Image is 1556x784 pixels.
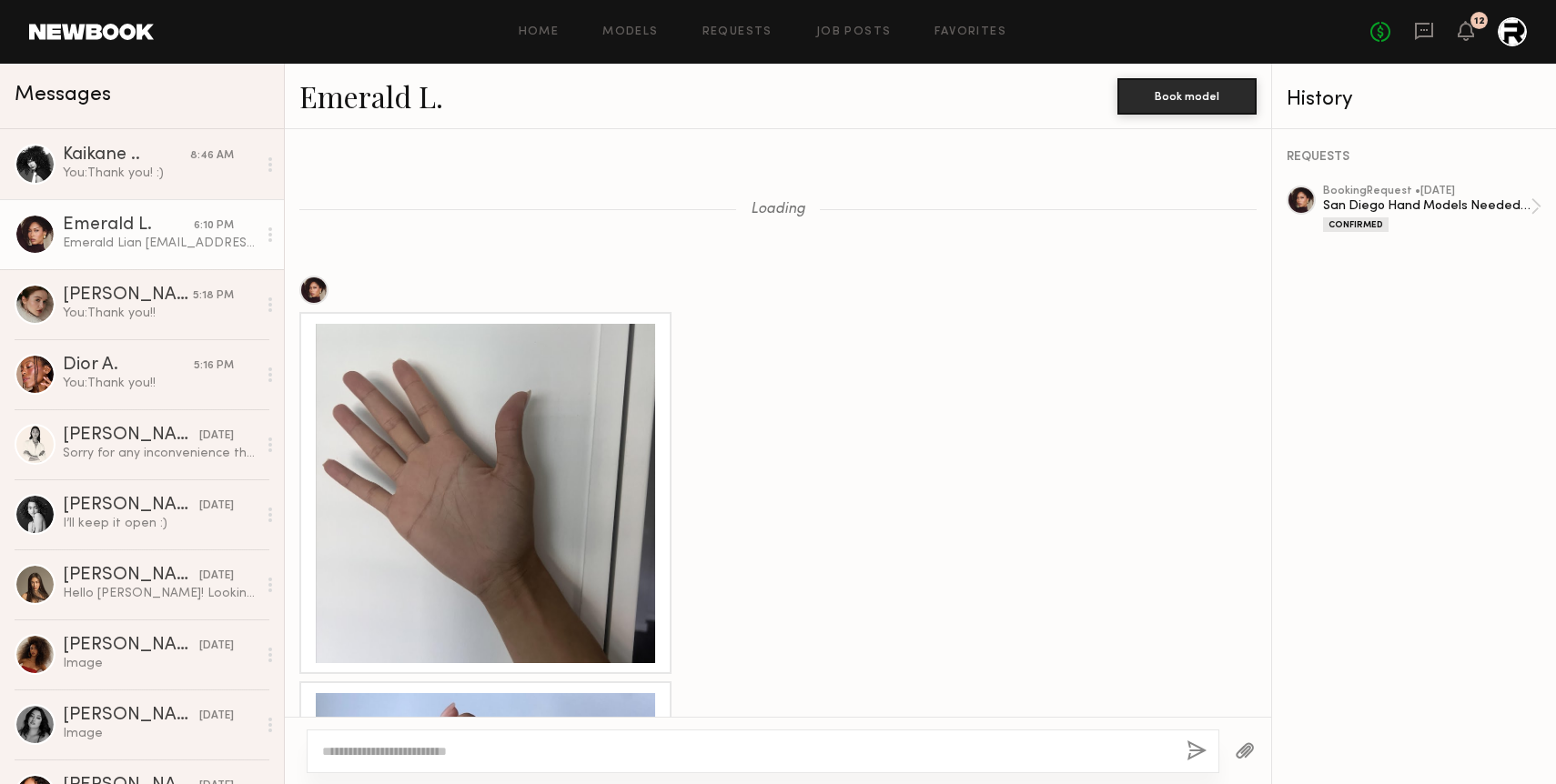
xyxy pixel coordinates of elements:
[1117,87,1257,103] a: Book model
[199,498,234,515] div: [DATE]
[1323,217,1389,232] div: Confirmed
[519,26,560,38] a: Home
[194,217,234,235] div: 6:10 PM
[63,497,199,515] div: [PERSON_NAME]
[63,637,199,655] div: [PERSON_NAME]
[63,725,257,742] div: Image
[1287,89,1541,110] div: History
[702,26,773,38] a: Requests
[1117,78,1257,115] button: Book model
[1323,186,1531,197] div: booking Request • [DATE]
[63,357,194,375] div: Dior A.
[63,216,194,235] div: Emerald L.
[63,655,257,672] div: Image
[602,26,658,38] a: Models
[63,707,199,725] div: [PERSON_NAME]
[63,235,257,252] div: Emerald Lian [EMAIL_ADDRESS][DOMAIN_NAME] [PHONE_NUMBER] Looking forward to working together as w...
[63,585,257,602] div: Hello [PERSON_NAME]! Looking forward to hearing back from you [EMAIL_ADDRESS][DOMAIN_NAME] Thanks 🙏🏼
[299,76,443,116] a: Emerald L.
[1474,16,1485,26] div: 12
[194,357,234,375] div: 5:16 PM
[199,568,234,585] div: [DATE]
[199,638,234,655] div: [DATE]
[751,202,805,217] span: Loading
[193,287,234,305] div: 5:18 PM
[63,146,190,165] div: Kaikane ..
[199,427,234,445] div: [DATE]
[63,375,257,392] div: You: Thank you!!
[1287,151,1541,164] div: REQUESTS
[63,165,257,182] div: You: Thank you! :)
[816,26,892,38] a: Job Posts
[190,147,234,165] div: 8:46 AM
[1323,186,1541,232] a: bookingRequest •[DATE]San Diego Hand Models Needed (9/16)Confirmed
[199,708,234,725] div: [DATE]
[63,286,193,305] div: [PERSON_NAME]
[63,427,199,445] div: [PERSON_NAME]
[63,515,257,532] div: I’ll keep it open :)
[1323,197,1531,215] div: San Diego Hand Models Needed (9/16)
[15,85,111,106] span: Messages
[63,567,199,585] div: [PERSON_NAME]
[63,445,257,462] div: Sorry for any inconvenience this may cause
[63,305,257,322] div: You: Thank you!!
[935,26,1006,38] a: Favorites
